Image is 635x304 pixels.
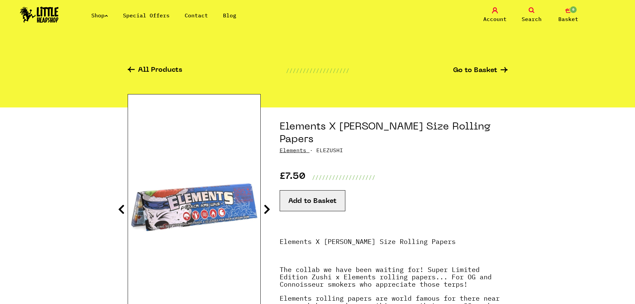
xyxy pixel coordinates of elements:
a: Blog [223,12,236,19]
p: The collab we have been waiting for! Super Limited Edition Zushi x Elements rolling papers... For... [280,266,508,295]
p: /////////////////// [286,66,349,74]
p: Elements X [PERSON_NAME] Size Rolling Papers [280,238,508,252]
img: Little Head Shop Logo [20,7,59,23]
span: Basket [558,15,578,23]
p: · ELEZUSHI [280,146,508,154]
span: Account [483,15,507,23]
a: Special Offers [123,12,170,19]
a: All Products [128,67,182,74]
span: 0 [569,6,577,14]
a: Elements [280,147,306,154]
a: Contact [185,12,208,19]
a: Search [515,7,548,23]
a: Go to Basket [453,67,508,74]
p: /////////////////// [312,173,375,181]
a: 0 Basket [552,7,585,23]
img: Elements X Zushi King Size Rolling Papers image 2 [128,121,260,287]
span: Search [522,15,542,23]
h1: Elements X [PERSON_NAME] Size Rolling Papers [280,121,508,146]
p: £7.50 [280,173,305,181]
a: Shop [91,12,108,19]
button: Add to Basket [280,190,345,211]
